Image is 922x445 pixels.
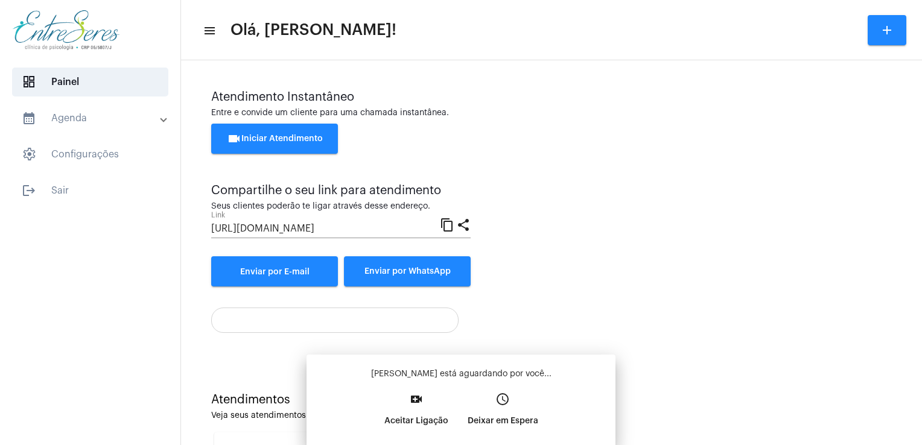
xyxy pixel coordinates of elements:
[458,388,548,440] button: Deixar em Espera
[316,368,606,380] p: [PERSON_NAME] está aguardando por você...
[495,392,510,406] mat-icon: access_time
[409,392,424,406] mat-icon: video_call
[468,410,538,432] p: Deixar em Espera
[384,410,448,432] p: Aceitar Ligação
[375,388,458,440] button: Aceitar Ligação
